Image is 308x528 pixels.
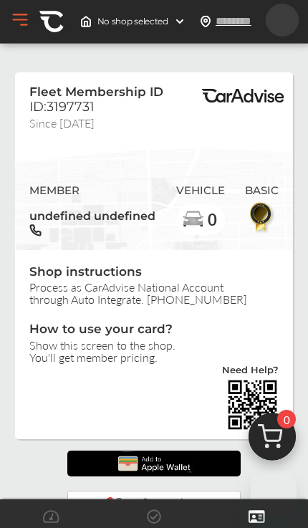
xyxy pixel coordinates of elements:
img: BasicBadge.31956f0b.svg [246,200,278,234]
span: How to use your card? [29,322,279,338]
img: header-down-arrow.9dd2ce7d.svg [174,16,186,27]
span: 0 [207,211,217,229]
span: Shop instructions [29,264,279,281]
span: undefined undefined [29,203,155,224]
img: car-basic.192fe7b4.svg [182,208,205,231]
span: Process as CarAdvise National Account through Auto Integrate. [PHONE_NUMBER] [29,281,279,305]
span: No shop selected [97,16,168,27]
img: CA-Icon.89b5b008.svg [39,9,64,34]
img: phone-black.37208b07.svg [29,224,42,236]
span: You'll get member pricing. [29,351,279,363]
a: Need Help? [222,366,279,378]
span: ID:3197731 [29,99,95,115]
img: BasicPremiumLogo.8d547ee0.svg [200,89,286,103]
img: location_vector.a44bc228.svg [200,16,211,27]
span: MEMBER [29,184,155,197]
button: Open Menu [9,9,31,31]
img: validBarcode.04db607d403785ac2641.png [226,378,279,431]
span: Since [DATE] [29,115,95,127]
img: googlePay.a08318fe.svg [67,491,241,513]
img: header-home-logo.8d720a4f.svg [80,16,92,27]
span: BASIC [245,184,279,197]
iframe: Button to launch messaging window [251,471,297,517]
img: applePay.d8f5d55d79347fbc3838.png [112,451,196,476]
span: Show this screen to the shop. [29,339,279,351]
span: Fleet Membership ID [29,85,163,99]
img: cart_icon.3d0951e8.svg [238,406,307,475]
span: VEHICLE [176,184,225,197]
span: 0 [277,410,296,428]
